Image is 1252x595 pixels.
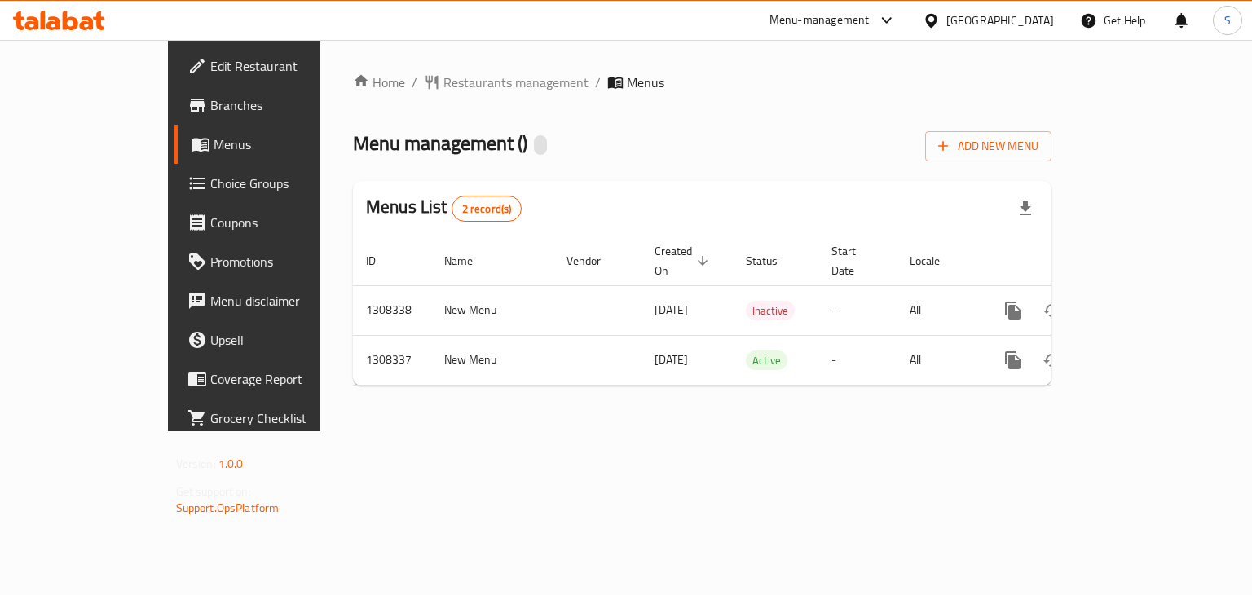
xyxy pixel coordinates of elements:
[210,408,364,428] span: Grocery Checklist
[353,73,405,92] a: Home
[431,335,553,385] td: New Menu
[424,73,589,92] a: Restaurants management
[994,291,1033,330] button: more
[214,134,364,154] span: Menus
[452,201,522,217] span: 2 record(s)
[174,46,377,86] a: Edit Restaurant
[412,73,417,92] li: /
[176,453,216,474] span: Version:
[746,302,795,320] span: Inactive
[174,86,377,125] a: Branches
[353,73,1051,92] nav: breadcrumb
[174,359,377,399] a: Coverage Report
[366,251,397,271] span: ID
[174,320,377,359] a: Upsell
[769,11,870,30] div: Menu-management
[655,349,688,370] span: [DATE]
[627,73,664,92] span: Menus
[176,481,251,502] span: Get support on:
[818,285,897,335] td: -
[655,299,688,320] span: [DATE]
[174,164,377,203] a: Choice Groups
[1033,341,1072,380] button: Change Status
[831,241,877,280] span: Start Date
[746,251,799,271] span: Status
[431,285,553,335] td: New Menu
[946,11,1054,29] div: [GEOGRAPHIC_DATA]
[655,241,713,280] span: Created On
[210,369,364,389] span: Coverage Report
[353,236,1163,386] table: enhanced table
[353,335,431,385] td: 1308337
[174,281,377,320] a: Menu disclaimer
[218,453,244,474] span: 1.0.0
[210,95,364,115] span: Branches
[595,73,601,92] li: /
[897,285,981,335] td: All
[994,341,1033,380] button: more
[210,252,364,271] span: Promotions
[1006,189,1045,228] div: Export file
[210,56,364,76] span: Edit Restaurant
[897,335,981,385] td: All
[176,497,280,518] a: Support.OpsPlatform
[452,196,522,222] div: Total records count
[746,351,787,370] span: Active
[353,285,431,335] td: 1308338
[925,131,1051,161] button: Add New Menu
[910,251,961,271] span: Locale
[174,125,377,164] a: Menus
[174,399,377,438] a: Grocery Checklist
[210,330,364,350] span: Upsell
[174,242,377,281] a: Promotions
[210,291,364,311] span: Menu disclaimer
[353,125,527,161] span: Menu management ( )
[818,335,897,385] td: -
[566,251,622,271] span: Vendor
[174,203,377,242] a: Coupons
[210,213,364,232] span: Coupons
[981,236,1163,286] th: Actions
[938,136,1038,156] span: Add New Menu
[746,301,795,320] div: Inactive
[1224,11,1231,29] span: S
[443,73,589,92] span: Restaurants management
[444,251,494,271] span: Name
[210,174,364,193] span: Choice Groups
[366,195,522,222] h2: Menus List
